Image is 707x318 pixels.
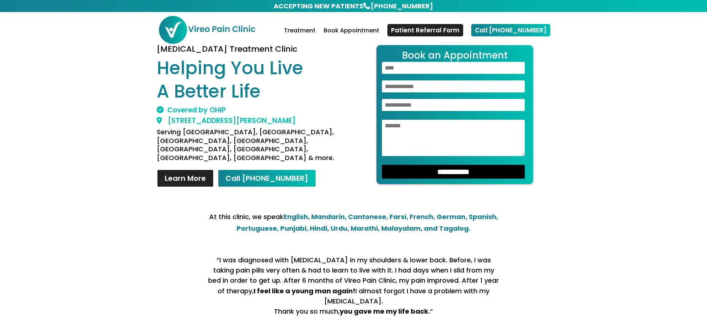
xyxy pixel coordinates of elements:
a: [STREET_ADDRESS][PERSON_NAME] [157,116,296,126]
a: Call [PHONE_NUMBER] [218,169,316,187]
h2: Covered by OHIP [157,107,348,117]
strong: you gave me my life back. [340,307,430,316]
h3: [MEDICAL_DATA] Treatment Clinic [157,45,348,57]
a: Book Appointment [324,28,379,45]
p: At this clinic, we speak [208,211,499,234]
h1: Helping You Live A Better Life [157,57,348,107]
form: Contact form [376,45,533,184]
strong: I feel like a young man again! [254,286,355,295]
a: Patient Referral Form [387,24,463,36]
h2: Book an Appointment [382,51,528,62]
img: Vireo Pain Clinic [158,15,256,44]
h4: Serving [GEOGRAPHIC_DATA], [GEOGRAPHIC_DATA], [GEOGRAPHIC_DATA], [GEOGRAPHIC_DATA], [GEOGRAPHIC_D... [157,128,348,166]
a: Treatment [284,28,316,45]
a: Call [PHONE_NUMBER] [471,24,550,36]
strong: English, Mandarin, Cantonese, Farsi, French, German, Spanish, Portuguese, Punjabi, Hindi, Urdu, M... [237,212,498,233]
a: [PHONE_NUMBER] [370,1,434,11]
a: Learn More [157,169,214,187]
